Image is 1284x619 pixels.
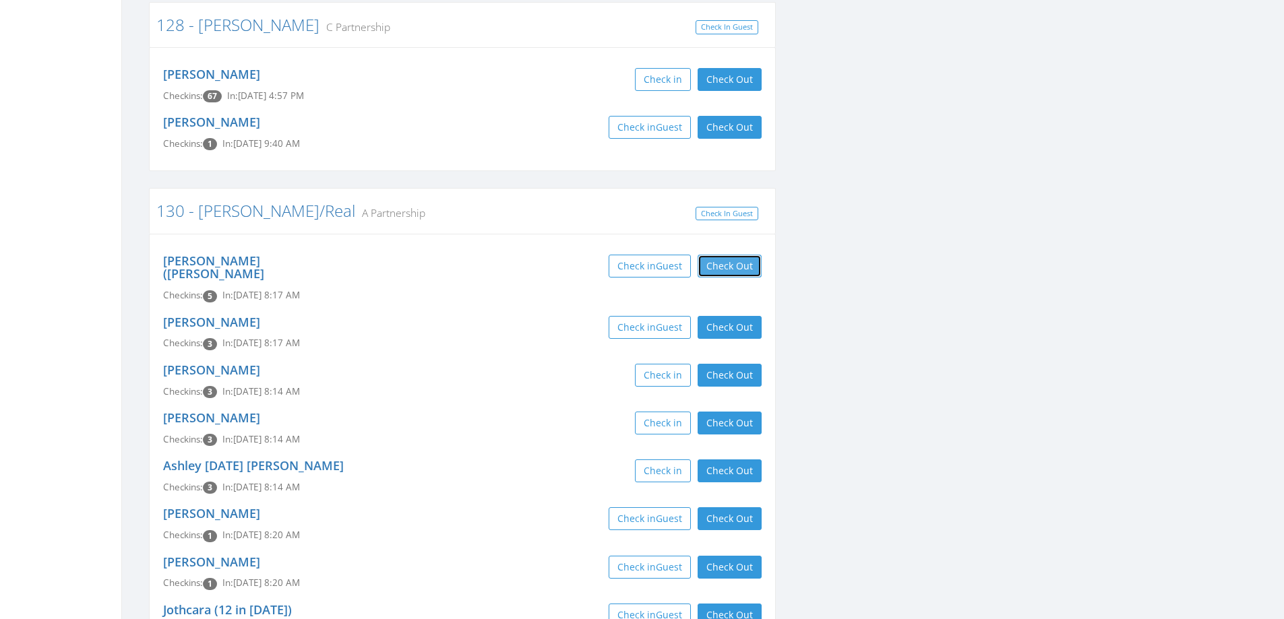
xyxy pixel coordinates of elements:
span: Checkin count [203,482,217,494]
span: Guest [656,259,682,272]
button: Check Out [698,507,762,530]
span: Checkins: [163,481,203,493]
span: Checkin count [203,434,217,446]
a: [PERSON_NAME] [163,410,260,426]
span: In: [DATE] 4:57 PM [227,90,304,102]
button: Check in [635,459,691,482]
a: 130 - [PERSON_NAME]/Real [156,199,355,222]
span: Guest [656,512,682,525]
a: [PERSON_NAME] [163,554,260,570]
a: [PERSON_NAME] [163,66,260,82]
button: Check Out [698,255,762,278]
span: In: [DATE] 8:14 AM [222,481,300,493]
span: In: [DATE] 9:40 AM [222,137,300,150]
span: In: [DATE] 8:17 AM [222,337,300,349]
span: Guest [656,560,682,573]
span: Checkins: [163,433,203,445]
a: [PERSON_NAME] ([PERSON_NAME] [163,253,264,282]
a: Check In Guest [696,207,758,221]
span: Checkins: [163,385,203,397]
button: Check in [635,412,691,434]
small: C Partnership [319,20,390,34]
button: Check inGuest [609,255,691,278]
button: Check Out [698,556,762,579]
button: Check Out [698,316,762,339]
button: Check Out [698,364,762,387]
button: Check inGuest [609,116,691,139]
span: Checkin count [203,530,217,542]
span: Checkins: [163,577,203,589]
button: Check Out [698,68,762,91]
span: In: [DATE] 8:20 AM [222,529,300,541]
span: Checkin count [203,290,217,302]
button: Check in [635,68,691,91]
span: Checkin count [203,138,217,150]
button: Check inGuest [609,507,691,530]
a: Ashley [DATE] [PERSON_NAME] [163,457,344,474]
button: Check in [635,364,691,387]
span: Checkins: [163,289,203,301]
button: Check Out [698,412,762,434]
a: Check In Guest [696,20,758,34]
span: Checkin count [203,386,217,398]
span: In: [DATE] 8:14 AM [222,433,300,445]
span: In: [DATE] 8:14 AM [222,385,300,397]
button: Check inGuest [609,556,691,579]
span: In: [DATE] 8:17 AM [222,289,300,301]
button: Check Out [698,459,762,482]
a: [PERSON_NAME] [163,505,260,521]
span: Checkin count [203,338,217,350]
a: [PERSON_NAME] [163,114,260,130]
button: Check inGuest [609,316,691,339]
a: [PERSON_NAME] [163,362,260,378]
span: Guest [656,121,682,133]
a: [PERSON_NAME] [163,314,260,330]
a: 128 - [PERSON_NAME] [156,13,319,36]
button: Check Out [698,116,762,139]
small: A Partnership [355,205,425,220]
span: Checkin count [203,578,217,590]
span: Checkin count [203,90,222,102]
span: Checkins: [163,90,203,102]
span: Checkins: [163,529,203,541]
span: In: [DATE] 8:20 AM [222,577,300,589]
span: Checkins: [163,337,203,349]
span: Checkins: [163,137,203,150]
span: Guest [656,321,682,333]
